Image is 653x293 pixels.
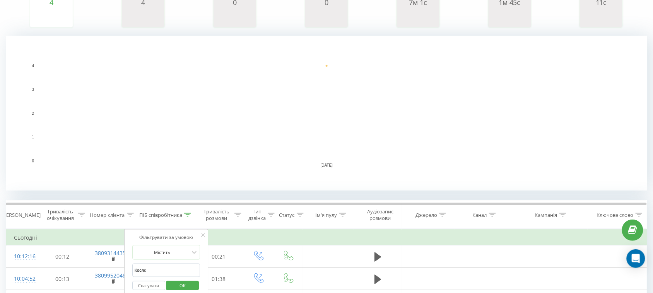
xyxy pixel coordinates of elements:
svg: A chart. [124,6,162,29]
div: Ключове слово [597,212,634,218]
button: OK [166,281,199,291]
td: 00:12 [38,245,87,268]
svg: A chart. [215,6,254,29]
div: Тривалість розмови [201,208,232,221]
div: 10:04:52 [14,271,30,286]
div: Номер клієнта [90,212,125,218]
svg: A chart. [582,6,621,29]
text: 4 [32,64,34,68]
a: 380931443545 [95,249,132,257]
text: 1 [32,135,34,140]
svg: A chart. [491,6,529,29]
td: 00:13 [38,268,87,290]
td: Сьогодні [6,230,647,245]
svg: A chart. [307,6,346,29]
text: 0 [32,159,34,163]
div: 10:12:16 [14,249,30,264]
text: [DATE] [321,164,333,168]
input: Введіть значення [132,264,200,277]
text: 3 [32,88,34,92]
div: ПІБ співробітника [139,212,182,218]
div: [PERSON_NAME] [2,212,41,218]
a: 380995204864 [95,272,132,279]
div: Кампанія [535,212,557,218]
svg: A chart. [32,6,71,29]
text: 2 [32,111,34,116]
div: Статус [279,212,295,218]
div: Open Intercom Messenger [627,249,645,268]
div: Джерело [415,212,437,218]
div: Аудіозапис розмови [361,208,400,221]
div: Фільтрувати за умовою [132,233,200,241]
span: OK [172,279,193,291]
div: Ім'я пулу [316,212,337,218]
svg: A chart. [399,6,438,29]
div: Канал [473,212,487,218]
div: Тривалість очікування [44,208,76,221]
button: Скасувати [132,281,165,291]
td: 01:38 [194,268,243,290]
td: 00:21 [194,245,243,268]
svg: A chart. [6,36,648,191]
div: Тип дзвінка [248,208,266,221]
